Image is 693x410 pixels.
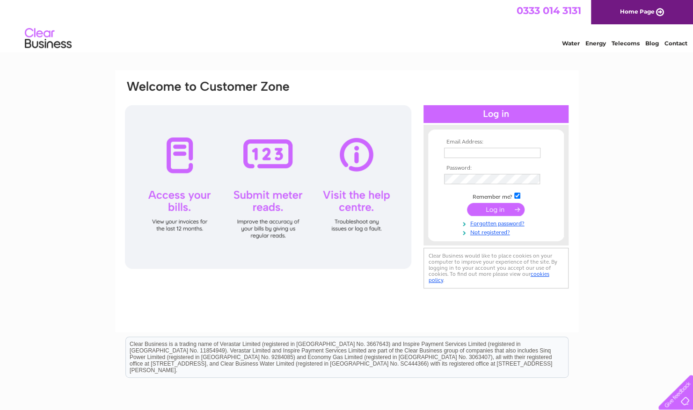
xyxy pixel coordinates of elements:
[562,40,580,47] a: Water
[645,40,659,47] a: Blog
[423,248,569,288] div: Clear Business would like to place cookies on your computer to improve your experience of the sit...
[612,40,640,47] a: Telecoms
[444,218,550,227] a: Forgotten password?
[442,165,550,172] th: Password:
[24,24,72,53] img: logo.png
[467,203,525,216] input: Submit
[442,191,550,201] td: Remember me?
[517,5,581,16] a: 0333 014 3131
[585,40,606,47] a: Energy
[664,40,687,47] a: Contact
[442,139,550,145] th: Email Address:
[126,5,568,45] div: Clear Business is a trading name of Verastar Limited (registered in [GEOGRAPHIC_DATA] No. 3667643...
[429,271,549,283] a: cookies policy
[444,227,550,236] a: Not registered?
